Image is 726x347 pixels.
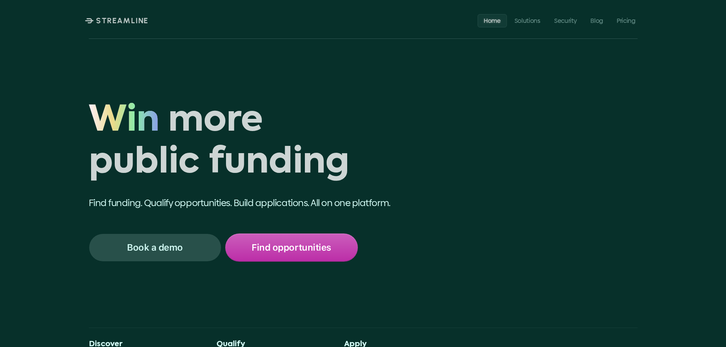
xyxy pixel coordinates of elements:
[554,17,577,24] p: Security
[584,14,609,27] a: Blog
[85,16,148,25] a: STREAMLINE
[89,100,159,142] span: Win
[548,14,583,27] a: Security
[514,17,540,24] p: Solutions
[478,14,507,27] a: Home
[96,16,148,25] p: STREAMLINE
[89,100,438,184] h1: Win more public funding
[127,243,183,253] p: Book a demo
[89,197,438,209] p: Find funding. Qualify opportunities. Build applications. All on one platform.
[611,14,641,27] a: Pricing
[617,17,635,24] p: Pricing
[89,233,221,262] a: Book a demo
[484,17,501,24] p: Home
[252,243,331,253] p: Find opportunities
[225,233,358,262] a: Find opportunities
[590,17,603,24] p: Blog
